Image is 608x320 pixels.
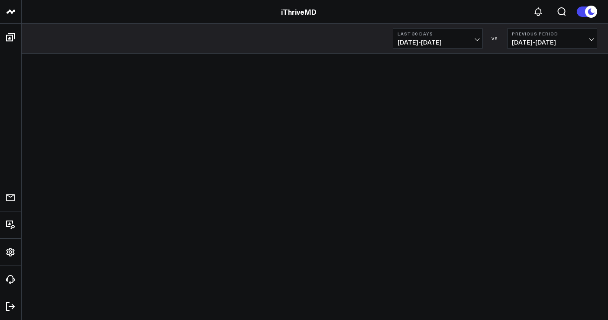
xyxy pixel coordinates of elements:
[398,31,478,36] b: Last 30 Days
[512,31,592,36] b: Previous Period
[398,39,478,46] span: [DATE] - [DATE]
[393,28,483,49] button: Last 30 Days[DATE]-[DATE]
[512,39,592,46] span: [DATE] - [DATE]
[487,36,503,41] div: VS
[281,7,317,16] a: iThriveMD
[507,28,597,49] button: Previous Period[DATE]-[DATE]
